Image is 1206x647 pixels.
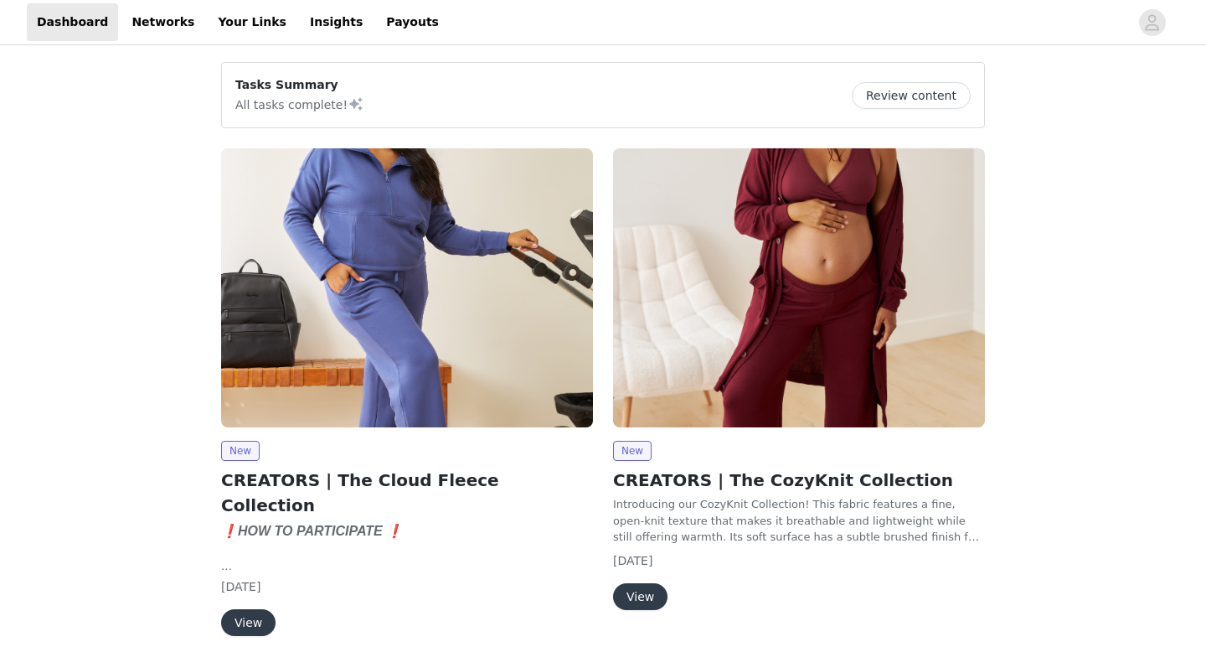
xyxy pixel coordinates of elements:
[852,82,971,109] button: Review content
[613,148,985,427] img: Kindred Bravely
[300,3,373,41] a: Insights
[613,441,652,461] span: New
[221,609,276,636] button: View
[613,554,652,567] span: [DATE]
[1144,9,1160,36] div: avatar
[613,591,667,603] a: View
[221,468,593,518] h2: CREATORS | The Cloud Fleece Collection
[121,3,204,41] a: Networks
[221,617,276,629] a: View
[235,94,364,114] p: All tasks complete!
[221,148,593,427] img: Kindred Bravely
[27,3,118,41] a: Dashboard
[376,3,449,41] a: Payouts
[613,496,985,546] p: Introducing our CozyKnit Collection! This fabric features a fine, open-knit texture that makes it...
[208,3,296,41] a: Your Links
[221,524,403,538] span: ❗HOW TO PARTICIPATE ❗
[235,76,364,94] p: Tasks Summary
[613,583,667,610] button: View
[221,580,260,593] span: [DATE]
[613,468,985,493] h2: CREATORS | The CozyKnit Collection
[221,441,260,461] span: New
